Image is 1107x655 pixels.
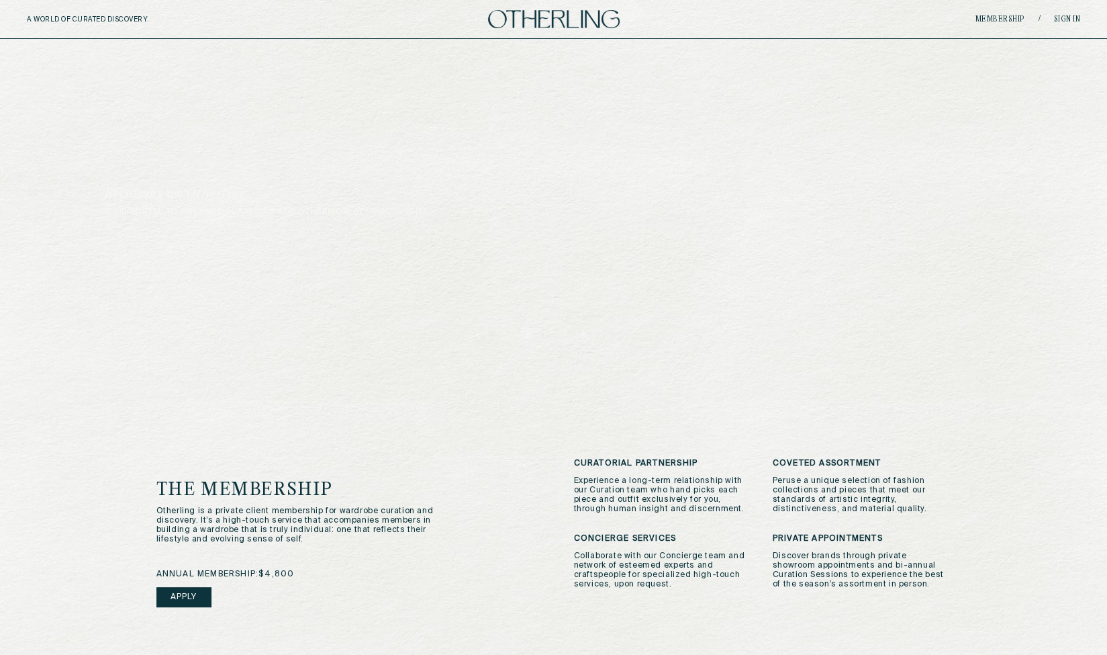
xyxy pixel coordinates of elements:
span: / [1039,14,1041,24]
p: your portal to original curations and otherworldly discoveries. [104,208,1004,217]
a: Apply [156,587,211,607]
img: logo [488,10,620,28]
p: Discover brands through private showroom appointments and bi-annual Curation Sessions to experien... [773,552,951,589]
span: annual membership: $4,800 [156,570,295,579]
p: Collaborate with our Concierge team and network of esteemed experts and craftspeople for speciali... [574,552,753,589]
h1: The Membership [156,481,490,500]
a: Sign in [1054,15,1081,24]
h3: Private Appointments [773,534,951,543]
h3: Coveted Assortment [773,459,951,468]
a: Membership [975,15,1025,24]
p: Experience a long-term relationship with our Curation team who hand picks each piece and outfit e... [574,476,753,514]
p: Otherling is a private client membership for wardrobe curation and discovery. It’s a high-touch s... [156,507,439,544]
h3: Curatorial Partnership [574,459,753,468]
h3: Concierge Services [574,534,753,543]
h1: Becoming an Otherling [104,187,644,201]
p: Peruse a unique selection of fashion collections and pieces that meet our standards of artistic i... [773,476,951,514]
h5: A WORLD OF CURATED DISCOVERY. [27,15,207,24]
